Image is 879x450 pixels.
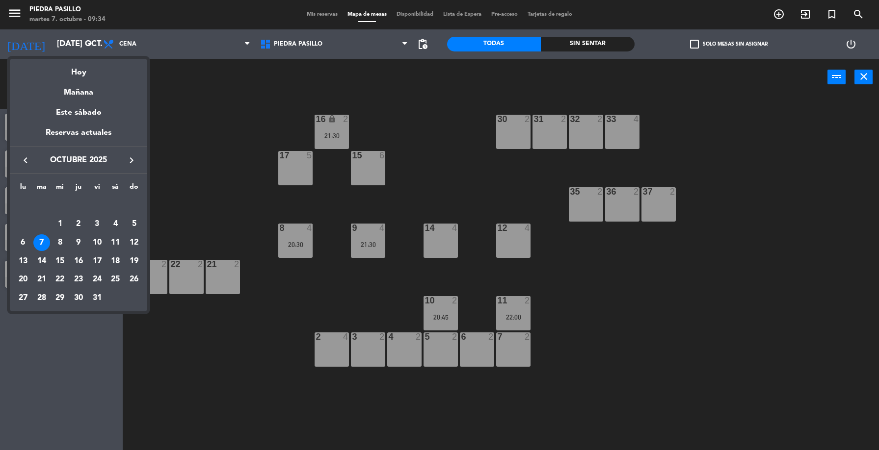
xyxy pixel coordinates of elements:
[88,271,107,289] td: 24 de octubre de 2025
[107,252,125,271] td: 18 de octubre de 2025
[14,289,32,307] td: 27 de octubre de 2025
[126,253,142,270] div: 19
[125,271,143,289] td: 26 de octubre de 2025
[32,252,51,271] td: 14 de octubre de 2025
[107,271,125,289] td: 25 de octubre de 2025
[70,216,87,232] div: 2
[69,271,88,289] td: 23 de octubre de 2025
[70,253,87,270] div: 16
[52,234,68,251] div: 8
[32,181,51,197] th: martes
[88,252,107,271] td: 17 de octubre de 2025
[34,154,123,167] span: octubre 2025
[33,234,50,251] div: 7
[14,197,143,215] td: OCT.
[126,216,142,232] div: 5
[89,253,106,270] div: 17
[70,290,87,306] div: 30
[69,181,88,197] th: jueves
[126,234,142,251] div: 12
[51,215,69,234] td: 1 de octubre de 2025
[14,271,32,289] td: 20 de octubre de 2025
[89,290,106,306] div: 31
[33,272,50,288] div: 21
[52,290,68,306] div: 29
[10,126,147,147] div: Reservas actuales
[89,234,106,251] div: 10
[107,272,124,288] div: 25
[51,271,69,289] td: 22 de octubre de 2025
[15,253,31,270] div: 13
[32,271,51,289] td: 21 de octubre de 2025
[52,253,68,270] div: 15
[125,215,143,234] td: 5 de octubre de 2025
[51,181,69,197] th: miércoles
[51,233,69,252] td: 8 de octubre de 2025
[32,233,51,252] td: 7 de octubre de 2025
[123,154,140,167] button: keyboard_arrow_right
[107,216,124,232] div: 4
[17,154,34,167] button: keyboard_arrow_left
[125,252,143,271] td: 19 de octubre de 2025
[14,181,32,197] th: lunes
[20,154,31,166] i: keyboard_arrow_left
[10,99,147,126] div: Este sábado
[69,252,88,271] td: 16 de octubre de 2025
[70,272,87,288] div: 23
[14,233,32,252] td: 6 de octubre de 2025
[33,253,50,270] div: 14
[33,290,50,306] div: 28
[70,234,87,251] div: 9
[15,272,31,288] div: 20
[126,154,137,166] i: keyboard_arrow_right
[10,79,147,99] div: Mañana
[69,233,88,252] td: 9 de octubre de 2025
[107,181,125,197] th: sábado
[10,59,147,79] div: Hoy
[125,181,143,197] th: domingo
[69,289,88,307] td: 30 de octubre de 2025
[52,216,68,232] div: 1
[52,272,68,288] div: 22
[107,234,124,251] div: 11
[51,252,69,271] td: 15 de octubre de 2025
[125,233,143,252] td: 12 de octubre de 2025
[69,215,88,234] td: 2 de octubre de 2025
[51,289,69,307] td: 29 de octubre de 2025
[15,234,31,251] div: 6
[88,233,107,252] td: 10 de octubre de 2025
[107,215,125,234] td: 4 de octubre de 2025
[14,252,32,271] td: 13 de octubre de 2025
[107,253,124,270] div: 18
[107,233,125,252] td: 11 de octubre de 2025
[126,272,142,288] div: 26
[15,290,31,306] div: 27
[89,272,106,288] div: 24
[88,181,107,197] th: viernes
[32,289,51,307] td: 28 de octubre de 2025
[88,215,107,234] td: 3 de octubre de 2025
[88,289,107,307] td: 31 de octubre de 2025
[89,216,106,232] div: 3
